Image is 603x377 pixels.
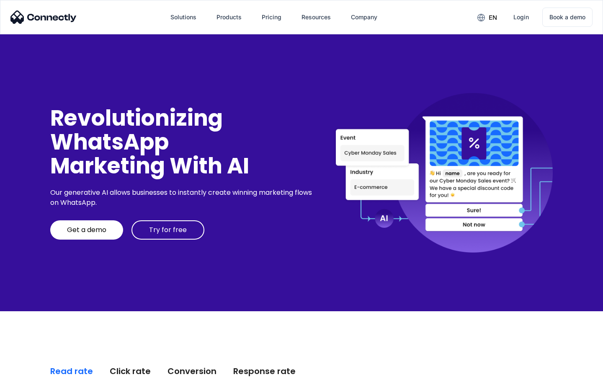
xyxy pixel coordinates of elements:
a: Login [507,7,536,27]
a: Try for free [131,220,204,240]
div: Solutions [170,11,196,23]
div: Products [216,11,242,23]
div: Response rate [233,365,296,377]
div: en [489,12,497,23]
div: Get a demo [67,226,106,234]
div: Resources [301,11,331,23]
div: Read rate [50,365,93,377]
a: Get a demo [50,220,123,240]
div: Login [513,11,529,23]
div: Try for free [149,226,187,234]
a: Book a demo [542,8,593,27]
a: Pricing [255,7,288,27]
div: Conversion [167,365,216,377]
div: Pricing [262,11,281,23]
div: Our generative AI allows businesses to instantly create winning marketing flows on WhatsApp. [50,188,315,208]
div: Click rate [110,365,151,377]
div: Company [351,11,377,23]
img: Connectly Logo [10,10,77,24]
div: Revolutionizing WhatsApp Marketing With AI [50,106,315,178]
